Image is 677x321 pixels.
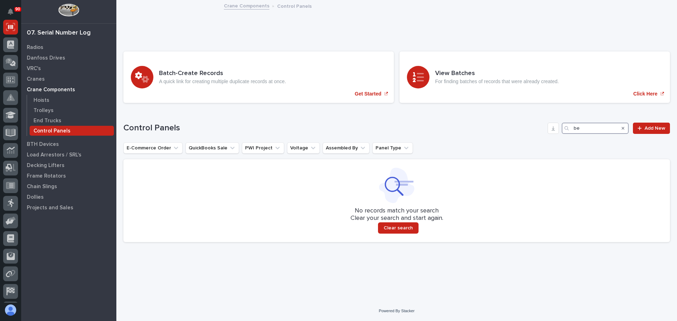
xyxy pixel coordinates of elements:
p: No records match your search [132,207,661,215]
p: Chain Slings [27,184,57,190]
p: A quick link for creating multiple duplicate records at once. [159,79,286,85]
a: Dollies [21,192,116,202]
p: Frame Rotators [27,173,66,179]
a: Get Started [123,51,394,103]
p: Crane Components [27,87,75,93]
button: Panel Type [372,142,413,154]
a: Projects and Sales [21,202,116,213]
a: BTH Devices [21,139,116,149]
a: Hoists [27,95,116,105]
div: Notifications90 [9,8,18,20]
button: QuickBooks Sale [185,142,239,154]
a: Chain Slings [21,181,116,192]
p: Radios [27,44,43,51]
div: 07. Serial Number Log [27,29,91,37]
p: Projects and Sales [27,205,73,211]
a: End Trucks [27,116,116,125]
p: BTH Devices [27,141,59,148]
a: Control Panels [27,126,116,136]
img: Workspace Logo [58,4,79,17]
a: Powered By Stacker [379,309,414,313]
a: Add New [633,123,670,134]
a: Radios [21,42,116,53]
a: Frame Rotators [21,171,116,181]
p: Click Here [633,91,657,97]
a: Danfoss Drives [21,53,116,63]
button: Assembled By [323,142,370,154]
button: Clear search [378,222,419,234]
button: users-avatar [3,303,18,317]
p: VRC's [27,66,41,72]
a: Cranes [21,74,116,84]
p: Get Started [355,91,381,97]
p: Hoists [33,97,49,104]
button: E-Commerce Order [123,142,183,154]
button: Voltage [287,142,320,154]
a: Decking Lifters [21,160,116,171]
button: Notifications [3,4,18,19]
a: Crane Components [224,1,269,10]
p: Danfoss Drives [27,55,65,61]
a: Trolleys [27,105,116,115]
p: Clear your search and start again. [350,215,443,222]
p: Trolleys [33,107,54,114]
a: Load Arrestors / SRL's [21,149,116,160]
h3: Batch-Create Records [159,70,286,78]
p: End Trucks [33,118,61,124]
h1: Control Panels [123,123,545,133]
p: Dollies [27,194,44,200]
p: Control Panels [277,2,312,10]
button: PWI Project [242,142,284,154]
span: Clear search [384,225,413,231]
input: Search [562,123,629,134]
a: Crane Components [21,84,116,95]
a: Click Here [400,51,670,103]
p: Decking Lifters [27,162,65,169]
p: For finding batches of records that were already created. [435,79,559,85]
p: Load Arrestors / SRL's [27,152,81,158]
p: Cranes [27,76,45,82]
a: VRC's [21,63,116,74]
h3: View Batches [435,70,559,78]
p: Control Panels [33,128,71,134]
span: Add New [645,126,665,131]
p: 90 [16,7,20,12]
